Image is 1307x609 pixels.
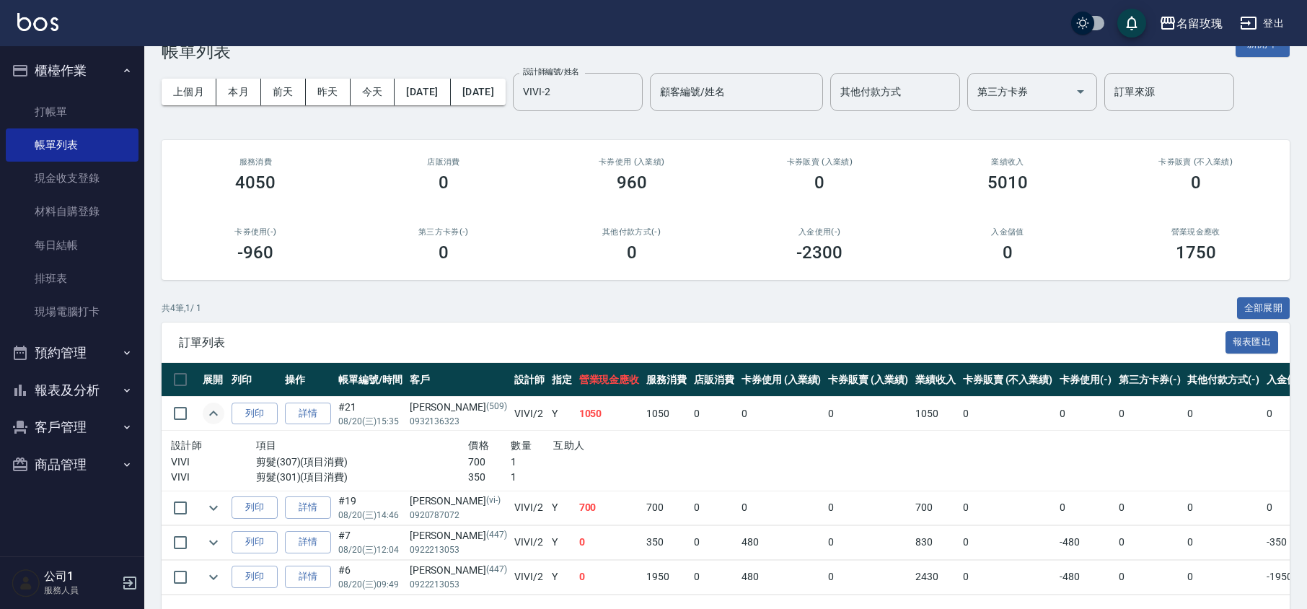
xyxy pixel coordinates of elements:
button: expand row [203,497,224,519]
h3: 0 [439,172,449,193]
td: 0 [959,525,1056,559]
span: 互助人 [553,439,584,451]
p: 0932136323 [410,415,507,428]
a: 詳情 [285,403,331,425]
td: 0 [690,491,738,525]
td: 0 [690,560,738,594]
td: 0 [1056,397,1115,431]
td: 0 [959,560,1056,594]
td: -480 [1056,560,1115,594]
td: 1050 [576,397,643,431]
button: 全部展開 [1237,297,1290,320]
p: 0922213053 [410,578,507,591]
td: Y [548,525,576,559]
td: Y [548,560,576,594]
td: 1050 [643,397,690,431]
p: (vi-) [486,494,501,509]
h2: 卡券販賣 (不入業績) [1119,157,1272,167]
h5: 公司1 [44,569,118,584]
td: 0 [690,525,738,559]
button: 櫃檯作業 [6,52,138,89]
td: 0 [824,397,912,431]
td: VIVI /2 [511,491,548,525]
td: 480 [738,560,825,594]
p: (509) [486,400,507,415]
div: [PERSON_NAME] [410,528,507,543]
a: 打帳單 [6,95,138,128]
button: 上個月 [162,79,216,105]
td: 0 [1115,560,1184,594]
p: 0922213053 [410,543,507,556]
td: 0 [1115,491,1184,525]
span: 訂單列表 [179,336,1225,350]
h3: 1750 [1176,242,1216,263]
button: Open [1069,80,1092,103]
p: (447) [486,528,507,543]
h2: 其他付款方式(-) [555,227,708,237]
h3: 0 [1003,242,1013,263]
td: VIVI /2 [511,525,548,559]
td: VIVI /2 [511,397,548,431]
span: 價格 [468,439,489,451]
button: [DATE] [395,79,450,105]
td: Y [548,397,576,431]
td: #19 [335,491,406,525]
td: 0 [576,525,643,559]
button: 列印 [232,403,278,425]
button: expand row [203,532,224,553]
td: 0 [1184,560,1263,594]
button: 今天 [351,79,395,105]
button: 報表及分析 [6,372,138,409]
th: 帳單編號/時間 [335,363,406,397]
button: save [1117,9,1146,38]
p: 剪髮(307)(項目消費) [256,455,469,470]
p: 共 4 筆, 1 / 1 [162,302,201,315]
button: 報表匯出 [1225,331,1279,354]
a: 排班表 [6,262,138,295]
td: 0 [824,491,912,525]
td: 0 [1184,491,1263,525]
h3: -2300 [796,242,842,263]
a: 報表匯出 [1225,335,1279,349]
button: expand row [203,403,224,424]
h2: 入金儲值 [931,227,1085,237]
p: 350 [468,470,511,485]
a: 帳單列表 [6,128,138,162]
td: -480 [1056,525,1115,559]
h3: 帳單列表 [162,41,231,61]
button: 預約管理 [6,334,138,372]
button: expand row [203,566,224,588]
th: 展開 [199,363,228,397]
h2: 店販消費 [367,157,521,167]
td: 0 [959,491,1056,525]
h2: 業績收入 [931,157,1085,167]
h3: 4050 [235,172,276,193]
span: 設計師 [171,439,202,451]
p: 0920787072 [410,509,507,522]
td: 1950 [643,560,690,594]
p: 08/20 (三) 09:49 [338,578,402,591]
td: 0 [738,397,825,431]
a: 詳情 [285,531,331,553]
td: 0 [959,397,1056,431]
button: 列印 [232,531,278,553]
a: 現場電腦打卡 [6,295,138,328]
td: 0 [1184,397,1263,431]
a: 詳情 [285,496,331,519]
button: [DATE] [451,79,506,105]
p: VIVI [171,470,256,485]
h3: 5010 [987,172,1028,193]
button: 前天 [261,79,306,105]
th: 客戶 [406,363,511,397]
td: 0 [690,397,738,431]
a: 每日結帳 [6,229,138,262]
td: 0 [1056,491,1115,525]
td: 830 [912,525,959,559]
th: 業績收入 [912,363,959,397]
button: 客戶管理 [6,408,138,446]
a: 詳情 [285,566,331,588]
h2: 卡券使用(-) [179,227,333,237]
button: 昨天 [306,79,351,105]
td: 1050 [912,397,959,431]
th: 設計師 [511,363,548,397]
